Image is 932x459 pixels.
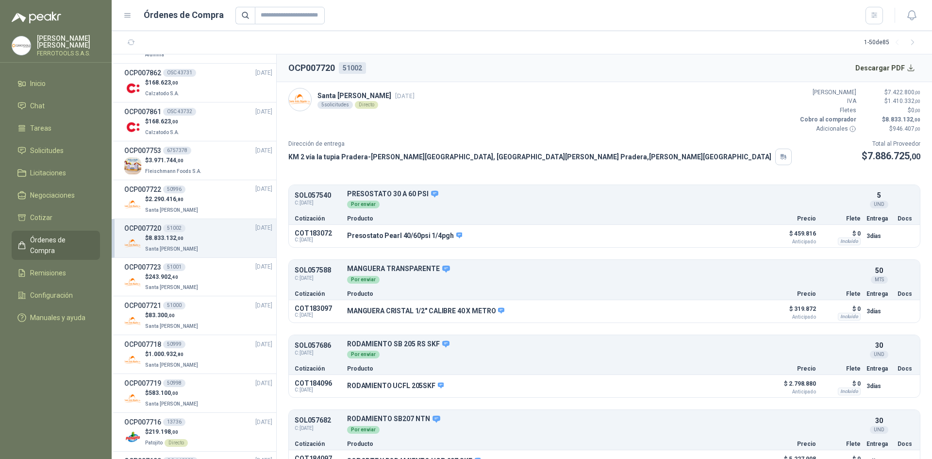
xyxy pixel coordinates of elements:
p: $ [145,234,200,243]
a: OCP00772250996[DATE] Company Logo$2.290.416,80Santa [PERSON_NAME] [124,184,272,215]
span: 219.198 [149,428,178,435]
p: SOL057540 [295,192,341,199]
span: ,80 [176,197,183,202]
img: Company Logo [289,88,311,111]
span: 3.971.744 [149,157,183,164]
a: Inicio [12,74,100,93]
div: OSC 43732 [163,108,196,116]
span: [DATE] [255,185,272,194]
p: [PERSON_NAME] [798,88,856,97]
span: Órdenes de Compra [30,235,91,256]
h1: Órdenes de Compra [144,8,224,22]
span: ,80 [176,352,183,357]
p: RODAMIENTO UCFL 205SKF [347,382,444,391]
span: ,00 [171,119,178,124]
a: Solicitudes [12,141,100,160]
p: Docs [898,216,914,221]
p: SOL057686 [295,342,341,349]
div: 50999 [163,340,185,348]
p: [PERSON_NAME] [PERSON_NAME] [37,35,100,49]
span: ,00 [915,90,920,95]
span: ,00 [171,80,178,85]
div: 5 solicitudes [317,101,353,109]
span: C: [DATE] [295,274,341,282]
div: 50998 [163,379,185,387]
p: Fletes [798,106,856,115]
span: [DATE] [255,379,272,388]
span: Remisiones [30,268,66,278]
p: $ 0 [822,303,861,315]
span: [DATE] [255,146,272,155]
p: Cotización [295,366,341,372]
p: $ [862,124,920,134]
span: Tareas [30,123,51,134]
h3: OCP007720 [124,223,161,234]
span: [DATE] [255,418,272,427]
span: Anticipado [767,315,816,320]
div: 13736 [163,418,185,426]
span: Santa [PERSON_NAME] [145,285,198,290]
p: Entrega [866,291,892,297]
span: 583.100 [149,390,178,396]
img: Company Logo [124,312,141,329]
a: OCP00771850999[DATE] Company Logo$1.000.932,80Santa [PERSON_NAME] [124,339,272,370]
span: ,00 [176,158,183,163]
a: Licitaciones [12,164,100,182]
a: Negociaciones [12,186,100,204]
span: C: [DATE] [295,387,341,393]
span: ,00 [915,126,920,132]
p: $ [145,272,200,282]
p: Entrega [866,216,892,221]
span: 946.407 [893,125,920,132]
img: Company Logo [124,390,141,407]
div: 51001 [163,263,185,271]
div: 51000 [163,302,185,309]
img: Company Logo [124,157,141,174]
img: Company Logo [124,351,141,368]
div: UND [870,201,888,208]
img: Company Logo [12,36,31,55]
span: Licitaciones [30,168,66,178]
span: Santa [PERSON_NAME] [145,207,198,213]
p: SOL057682 [295,417,341,424]
p: Cotización [295,291,341,297]
img: Company Logo [124,429,141,446]
h3: OCP007722 [124,184,161,195]
p: SOL057588 [295,267,341,274]
h3: OCP007723 [124,262,161,272]
p: 3 días [866,230,892,242]
div: Por enviar [347,276,380,284]
span: Inicio [30,78,46,89]
p: RODAMIENTO SB207 NTN [347,415,861,424]
span: Fleischmann Foods S.A. [145,169,201,174]
a: OCP00771950998[DATE] Company Logo$583.100,00Santa [PERSON_NAME] [124,378,272,408]
p: Cobro al comprador [798,115,856,124]
div: Por enviar [347,426,380,434]
div: 51002 [163,224,185,232]
p: Santa [PERSON_NAME] [317,90,415,101]
p: COT183072 [295,229,341,237]
span: ,40 [171,274,178,280]
span: C: [DATE] [295,425,341,432]
p: PRESOSTATO 30 A 60 PSI [347,190,861,199]
p: COT183097 [295,305,341,312]
img: Logo peakr [12,12,61,23]
p: $ [145,350,200,359]
div: Directo [165,439,188,447]
span: [DATE] [255,107,272,117]
span: [DATE] [255,68,272,78]
span: Anticipado [767,239,816,244]
p: Producto [347,441,762,447]
span: 8.833.132 [885,116,920,123]
span: [DATE] [395,92,415,100]
p: 30 [875,415,883,426]
span: ,00 [910,152,920,161]
p: $ 0 [822,228,861,239]
p: Flete [822,291,861,297]
p: IVA [798,97,856,106]
span: 7.886.725 [867,150,920,162]
span: 8.833.132 [149,235,183,241]
p: RODAMIENTO SB 205 RS SKF [347,340,861,349]
span: 0 [911,107,920,114]
p: Cotización [295,441,341,447]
